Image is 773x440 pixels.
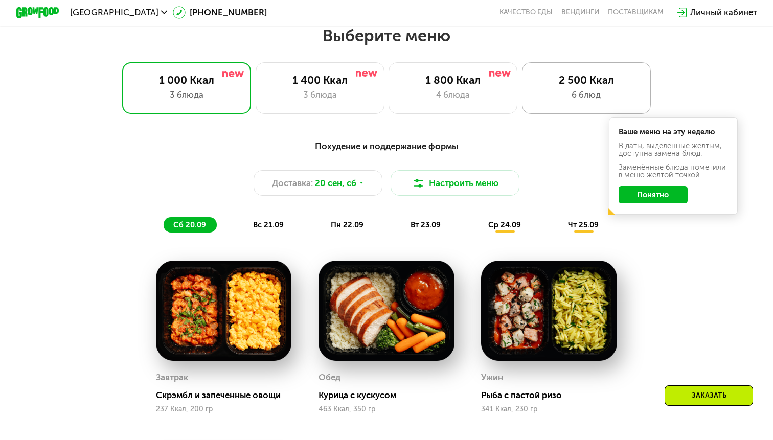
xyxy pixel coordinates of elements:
button: Настроить меню [391,170,519,196]
span: [GEOGRAPHIC_DATA] [70,8,158,17]
span: вт 23.09 [411,220,441,229]
span: 20 сен, сб [315,177,356,190]
div: 2 500 Ккал [533,74,640,86]
a: Вендинги [561,8,599,17]
span: Доставка: [272,177,313,190]
div: Рыба с пастой ризо [481,390,626,401]
button: Понятно [619,186,688,203]
div: 3 блюда [133,88,240,101]
span: пн 22.09 [331,220,363,229]
div: 1 400 Ккал [267,74,373,86]
div: Похудение и поддержание формы [69,140,704,153]
div: Заменённые блюда пометили в меню жёлтой точкой. [619,164,728,178]
div: Личный кабинет [690,6,757,19]
span: ср 24.09 [488,220,521,229]
span: чт 25.09 [568,220,599,229]
div: Ваше меню на эту неделю [619,128,728,136]
div: поставщикам [608,8,664,17]
a: Качество еды [499,8,553,17]
div: 4 блюда [400,88,506,101]
div: Заказать [665,385,753,406]
div: Ужин [481,369,503,386]
div: 1 800 Ккал [400,74,506,86]
div: 341 Ккал, 230 гр [481,405,617,413]
div: 237 Ккал, 200 гр [156,405,292,413]
div: 3 блюда [267,88,373,101]
div: В даты, выделенные желтым, доступна замена блюд. [619,142,728,157]
div: Обед [319,369,340,386]
span: вс 21.09 [253,220,284,229]
div: Завтрак [156,369,188,386]
div: 463 Ккал, 350 гр [319,405,454,413]
div: Скрэмбл и запеченные овощи [156,390,301,401]
a: [PHONE_NUMBER] [173,6,267,19]
div: 6 блюд [533,88,640,101]
div: 1 000 Ккал [133,74,240,86]
h2: Выберите меню [34,26,739,46]
span: сб 20.09 [173,220,206,229]
div: Курица с кускусом [319,390,463,401]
